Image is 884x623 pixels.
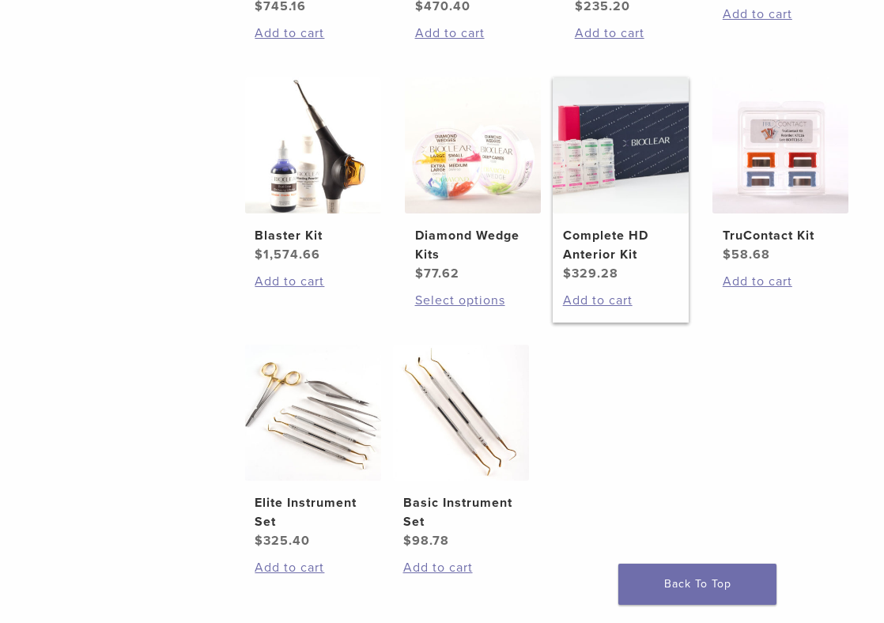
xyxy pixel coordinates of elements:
[255,247,320,262] bdi: 1,574.66
[575,24,690,43] a: Add to cart: “Rockstar (RS) Polishing Kit”
[403,533,449,549] bdi: 98.78
[255,24,370,43] a: Add to cart: “Evolve All-in-One Kit”
[723,247,770,262] bdi: 58.68
[723,226,838,245] h2: TruContact Kit
[563,266,618,281] bdi: 329.28
[405,77,541,283] a: Diamond Wedge KitsDiamond Wedge Kits $77.62
[255,533,310,549] bdi: 325.40
[563,266,572,281] span: $
[553,77,689,213] img: Complete HD Anterior Kit
[723,5,838,24] a: Add to cart: “HeatSync Kit”
[245,77,381,264] a: Blaster KitBlaster Kit $1,574.66
[712,77,848,264] a: TruContact KitTruContact Kit $58.68
[255,493,370,531] h2: Elite Instrument Set
[245,345,381,550] a: Elite Instrument SetElite Instrument Set $325.40
[618,564,776,605] a: Back To Top
[415,266,424,281] span: $
[245,345,381,481] img: Elite Instrument Set
[255,558,370,577] a: Add to cart: “Elite Instrument Set”
[255,533,263,549] span: $
[712,77,848,213] img: TruContact Kit
[415,226,531,264] h2: Diamond Wedge Kits
[415,266,459,281] bdi: 77.62
[255,226,370,245] h2: Blaster Kit
[393,345,529,550] a: Basic Instrument SetBasic Instrument Set $98.78
[403,558,519,577] a: Add to cart: “Basic Instrument Set”
[403,533,412,549] span: $
[415,291,531,310] a: Select options for “Diamond Wedge Kits”
[563,291,678,310] a: Add to cart: “Complete HD Anterior Kit”
[405,77,541,213] img: Diamond Wedge Kits
[723,272,838,291] a: Add to cart: “TruContact Kit”
[723,247,731,262] span: $
[393,345,529,481] img: Basic Instrument Set
[245,77,381,213] img: Blaster Kit
[553,77,689,283] a: Complete HD Anterior KitComplete HD Anterior Kit $329.28
[255,272,370,291] a: Add to cart: “Blaster Kit”
[563,226,678,264] h2: Complete HD Anterior Kit
[415,24,531,43] a: Add to cart: “Black Triangle (BT) Kit”
[403,493,519,531] h2: Basic Instrument Set
[255,247,263,262] span: $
